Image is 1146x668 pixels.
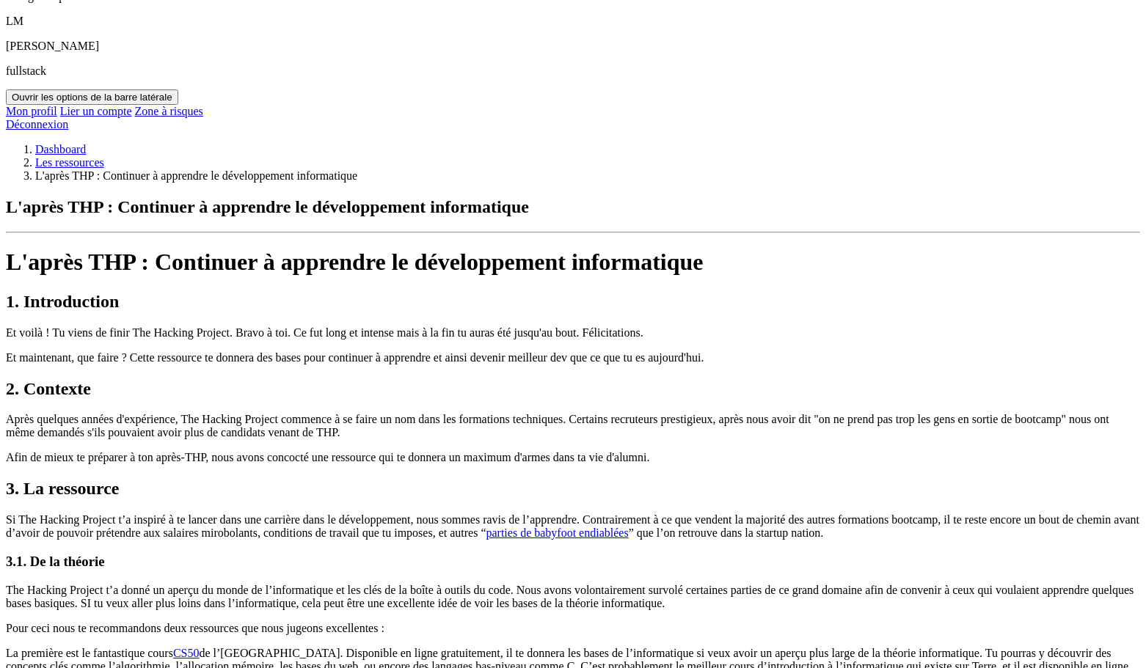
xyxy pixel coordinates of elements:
a: Déconnexion [6,118,68,131]
p: Et maintenant, que faire ? Cette ressource te donnera des bases pour continuer à apprendre et ain... [6,351,1140,364]
p: [PERSON_NAME] [6,40,1140,53]
h2: L'après THP : Continuer à apprendre le développement informatique [6,197,1140,217]
h2: 1. Introduction [6,292,1140,312]
p: Pour ceci nous te recommandons deux ressources que nous jugeons excellentes : [6,622,1140,635]
li: L'après THP : Continuer à apprendre le développement informatique [35,169,1140,183]
a: Les ressources [35,156,104,169]
h2: 2. Contexte [6,379,1140,399]
p: The Hacking Project t’a donné un aperçu du monde de l’informatique et les clés de la boîte à outi... [6,584,1140,610]
a: parties de babyfoot endiablées [486,526,628,539]
span: Ouvrir les options de la barre latérale [12,92,172,103]
a: Lier un compte [60,105,132,117]
p: Si The Hacking Project t’a inspiré à te lancer dans une carrière dans le développement, nous somm... [6,513,1140,540]
p: Afin de mieux te préparer à ton après-THP, nous avons concocté une ressource qui te donnera un ma... [6,451,1140,464]
a: Dashboard [35,143,86,155]
p: Après quelques années d'expérience, The Hacking Project commence à se faire un nom dans les forma... [6,413,1140,439]
p: Et voilà ! Tu viens de finir The Hacking Project. Bravo à toi. Ce fut long et intense mais à la f... [6,326,1140,339]
p: fullstack [6,65,1140,78]
span: LM [6,15,23,27]
a: Zone à risques [135,105,203,117]
a: CS50 [173,647,200,659]
button: Ouvrir les options de la barre latérale [6,89,178,105]
h1: L'après THP : Continuer à apprendre le développement informatique [6,249,1140,276]
h2: 3. La ressource [6,479,1140,499]
a: Mon profil [6,105,57,117]
h3: 3.1. De la théorie [6,554,1140,570]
